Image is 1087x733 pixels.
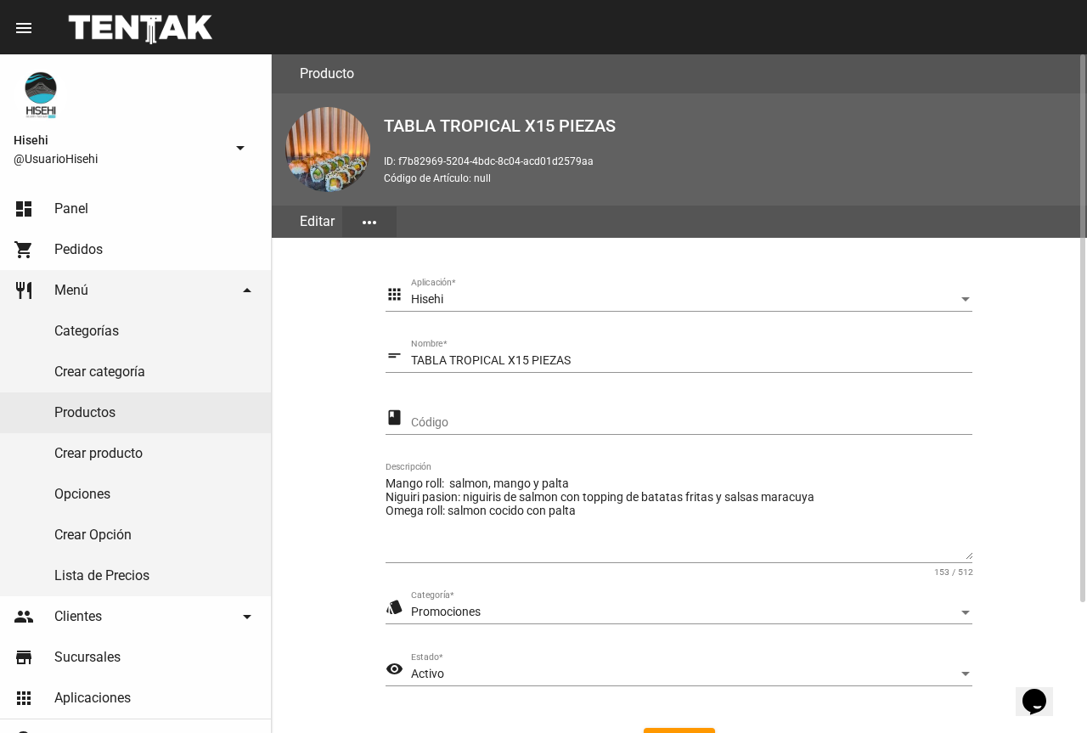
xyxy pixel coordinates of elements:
mat-icon: apps [386,285,403,305]
input: Código [411,416,972,430]
mat-icon: menu [14,18,34,38]
div: Editar [292,206,342,238]
span: Hisehi [411,292,443,306]
mat-icon: class [386,408,403,428]
mat-icon: people [14,606,34,627]
mat-icon: short_text [386,346,403,366]
mat-select: Estado [411,668,972,681]
span: Aplicaciones [54,690,131,707]
mat-icon: restaurant [14,280,34,301]
input: Nombre [411,354,972,368]
span: Promociones [411,605,481,618]
mat-icon: style [386,597,403,617]
mat-select: Aplicación [411,293,972,307]
mat-select: Categoría [411,606,972,619]
span: Sucursales [54,649,121,666]
mat-icon: store [14,647,34,668]
mat-icon: arrow_drop_down [237,606,257,627]
img: b10aa081-330c-4927-a74e-08896fa80e0a.jpg [14,68,68,122]
p: Código de Artículo: null [384,170,1073,187]
h3: Producto [300,62,354,86]
span: Menú [54,282,88,299]
span: Panel [54,200,88,217]
span: Pedidos [54,241,103,258]
span: @UsuarioHisehi [14,150,223,167]
span: Clientes [54,608,102,625]
mat-icon: more_horiz [359,212,380,233]
img: 49fb61d5-f940-4f13-9454-78b38ef293ad.jpeg [285,107,370,192]
mat-hint: 153 / 512 [934,567,973,578]
mat-icon: dashboard [14,199,34,219]
mat-icon: visibility [386,659,403,679]
h2: TABLA TROPICAL X15 PIEZAS [384,112,1073,139]
mat-icon: shopping_cart [14,240,34,260]
span: Activo [411,667,444,680]
mat-icon: apps [14,688,34,708]
button: Elegir sección [342,206,397,237]
mat-icon: arrow_drop_down [230,138,251,158]
mat-icon: arrow_drop_down [237,280,257,301]
span: Hisehi [14,130,223,150]
p: ID: f7b82969-5204-4bdc-8c04-acd01d2579aa [384,153,1073,170]
iframe: chat widget [1016,665,1070,716]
